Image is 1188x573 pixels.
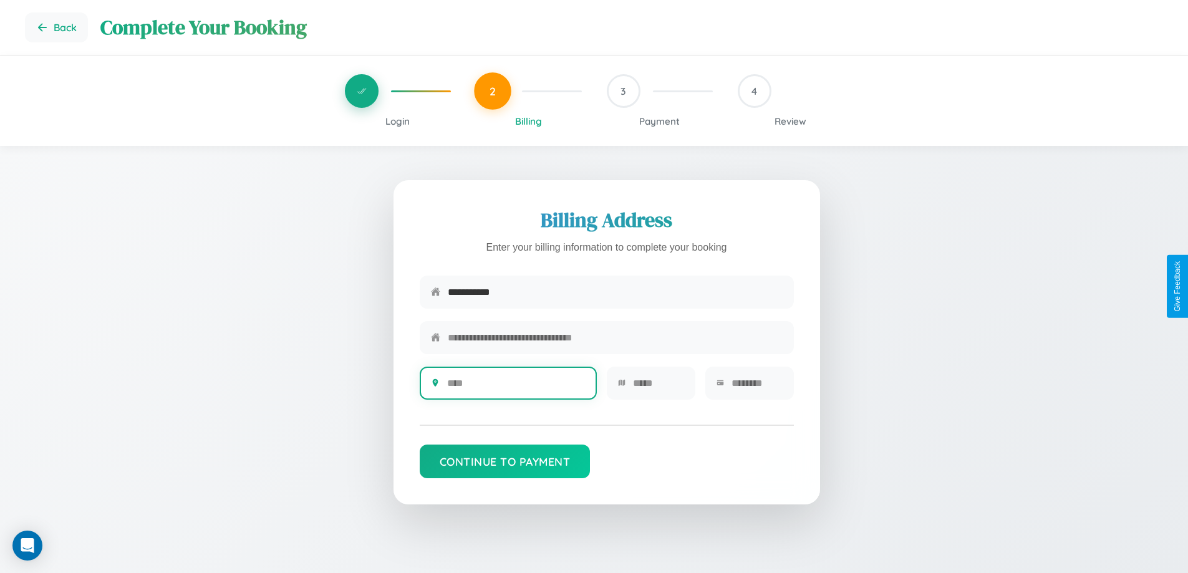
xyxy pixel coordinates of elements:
span: Login [385,115,410,127]
span: Payment [639,115,680,127]
button: Continue to Payment [420,445,591,478]
span: 4 [751,85,757,97]
p: Enter your billing information to complete your booking [420,239,794,257]
span: 2 [490,84,496,98]
span: Billing [515,115,542,127]
div: Open Intercom Messenger [12,531,42,561]
button: Go back [25,12,88,42]
h2: Billing Address [420,206,794,234]
h1: Complete Your Booking [100,14,1163,41]
div: Give Feedback [1173,261,1182,312]
span: 3 [621,85,626,97]
span: Review [775,115,806,127]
